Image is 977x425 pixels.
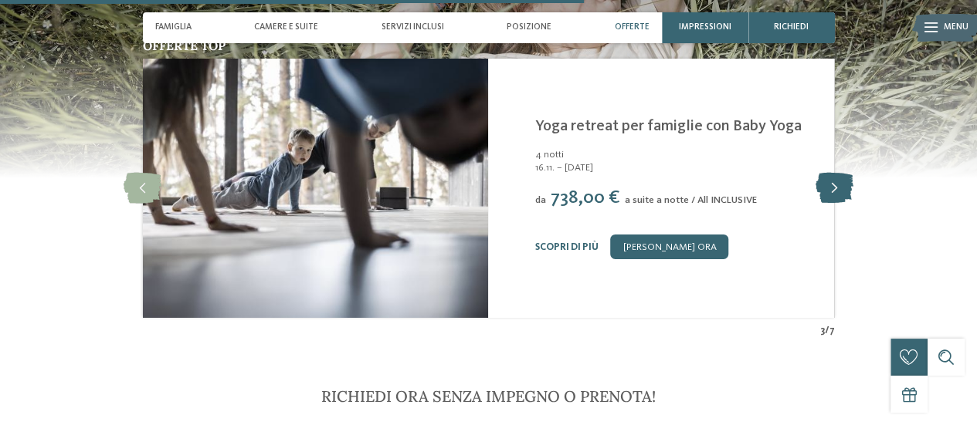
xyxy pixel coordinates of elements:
[534,150,563,160] span: 4 notti
[679,22,731,32] span: Impressioni
[534,242,598,252] a: Scopri di più
[624,195,756,205] span: a suite a notte / All INCLUSIVE
[610,234,728,259] a: [PERSON_NAME] ora
[142,59,488,318] img: Yoga retreat per famiglie con Baby Yoga
[143,38,226,53] span: Offerte top
[615,22,650,32] span: Offerte
[534,119,801,134] a: Yoga retreat per famiglie con Baby Yoga
[534,195,545,205] span: da
[825,324,829,338] span: /
[534,161,819,175] span: 16.11. – [DATE]
[155,22,192,32] span: Famiglia
[507,22,551,32] span: Posizione
[254,22,318,32] span: Camere e Suite
[829,324,835,338] span: 7
[550,189,619,207] span: 738,00 €
[820,324,825,338] span: 3
[382,22,444,32] span: Servizi inclusi
[321,386,656,406] span: RICHIEDI ORA SENZA IMPEGNO O PRENOTA!
[774,22,809,32] span: richiedi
